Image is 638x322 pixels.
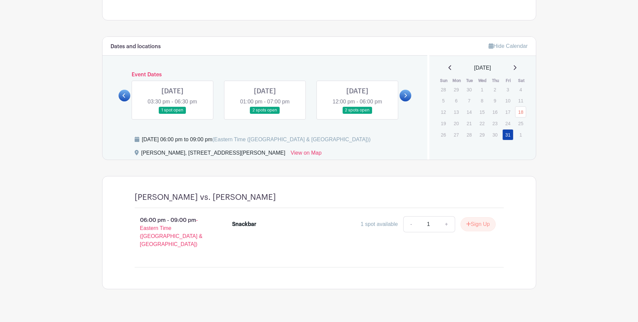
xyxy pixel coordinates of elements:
[489,95,500,106] p: 9
[489,130,500,140] p: 30
[502,84,513,95] p: 3
[111,44,161,50] h6: Dates and locations
[460,217,496,231] button: Sign Up
[515,118,526,129] p: 25
[502,77,515,84] th: Fri
[464,130,475,140] p: 28
[403,216,419,232] a: -
[212,137,371,142] span: (Eastern Time ([GEOGRAPHIC_DATA] & [GEOGRAPHIC_DATA]))
[232,220,256,228] div: Snackbar
[438,130,449,140] p: 26
[464,107,475,117] p: 14
[489,118,500,129] p: 23
[451,130,462,140] p: 27
[451,95,462,106] p: 6
[464,84,475,95] p: 30
[130,72,400,78] h6: Event Dates
[515,84,526,95] p: 4
[361,220,398,228] div: 1 spot available
[438,84,449,95] p: 28
[463,77,476,84] th: Tue
[451,84,462,95] p: 29
[141,149,285,160] div: [PERSON_NAME], [STREET_ADDRESS][PERSON_NAME]
[502,95,513,106] p: 10
[489,84,500,95] p: 2
[291,149,322,160] a: View on Map
[438,95,449,106] p: 5
[464,118,475,129] p: 21
[474,64,491,72] span: [DATE]
[464,95,475,106] p: 7
[124,214,222,251] p: 06:00 pm - 09:00 pm
[438,107,449,117] p: 12
[477,107,488,117] p: 15
[502,107,513,117] p: 17
[502,118,513,129] p: 24
[489,107,500,117] p: 16
[451,107,462,117] p: 13
[515,130,526,140] p: 1
[438,216,455,232] a: +
[437,77,450,84] th: Sun
[451,118,462,129] p: 20
[477,118,488,129] p: 22
[477,95,488,106] p: 8
[450,77,464,84] th: Mon
[477,84,488,95] p: 1
[489,77,502,84] th: Thu
[477,130,488,140] p: 29
[438,118,449,129] p: 19
[489,43,527,49] a: Hide Calendar
[476,77,489,84] th: Wed
[515,106,526,117] a: 18
[502,129,513,140] a: 31
[142,136,371,144] div: [DATE] 06:00 pm to 09:00 pm
[515,95,526,106] p: 11
[515,77,528,84] th: Sat
[135,192,276,202] h4: [PERSON_NAME] vs. [PERSON_NAME]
